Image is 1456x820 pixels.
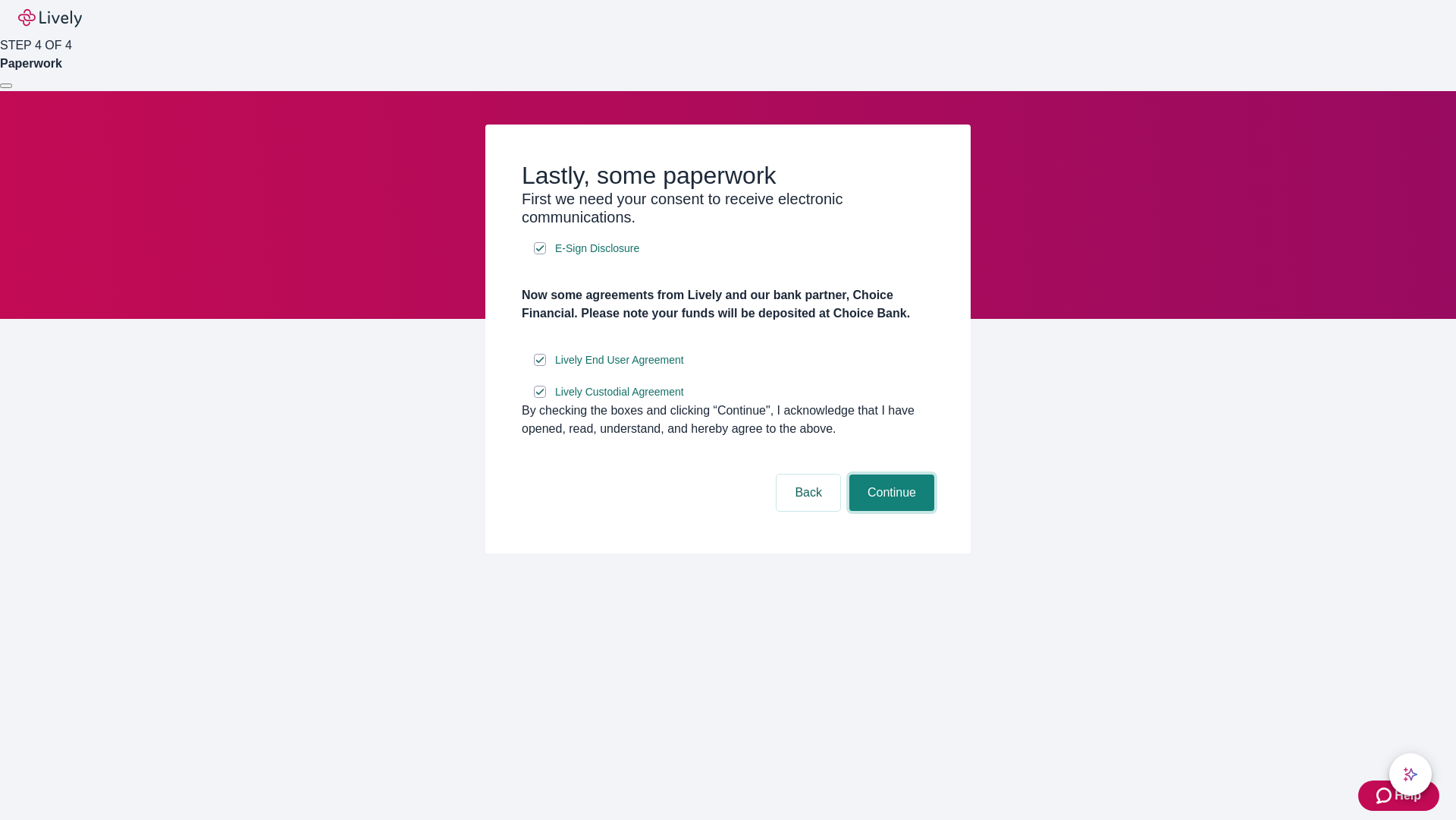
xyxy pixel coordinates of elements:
[555,352,684,368] span: Lively End User Agreement
[522,161,934,190] h2: Lastly, some paperwork
[1376,787,1395,805] svg: Zendesk support icon
[552,383,687,402] a: e-sign disclosure document
[1358,781,1439,811] button: Zendesk support iconHelp
[849,475,934,511] button: Continue
[552,239,642,258] a: e-sign disclosure document
[18,9,82,27] img: Lively
[1403,767,1418,782] svg: Lively AI Assistant
[1395,787,1421,805] span: Help
[522,286,934,323] h4: Now some agreements from Lively and our bank partner, Choice Financial. Please note your funds wi...
[552,351,687,370] a: e-sign disclosure document
[555,384,684,400] span: Lively Custodial Agreement
[777,475,840,511] button: Back
[522,190,934,226] h3: First we need your consent to receive electronic communications.
[1389,753,1432,796] button: chat
[555,241,639,257] span: E-Sign Disclosure
[522,402,934,438] div: By checking the boxes and clicking “Continue", I acknowledge that I have opened, read, understand...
